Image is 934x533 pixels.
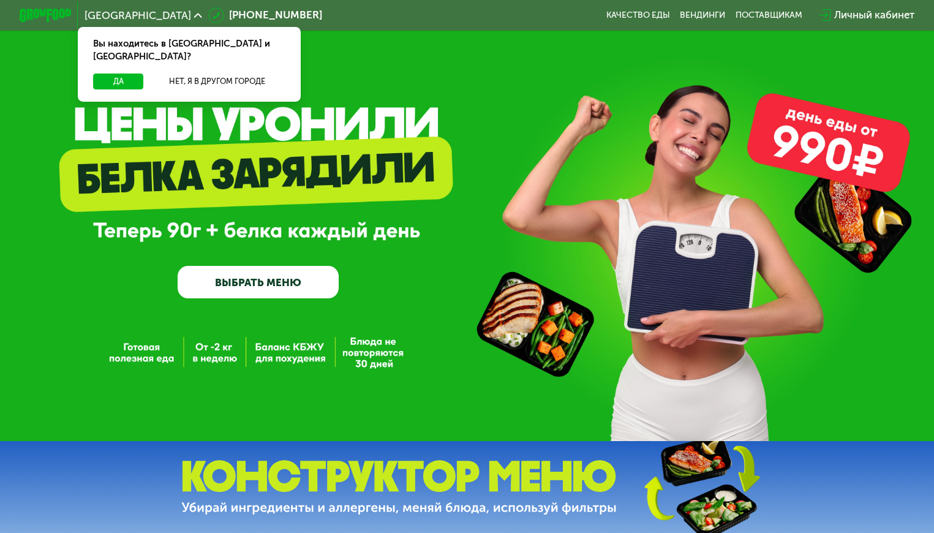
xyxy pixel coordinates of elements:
[680,10,725,21] a: Вендинги
[606,10,670,21] a: Качество еды
[834,7,914,23] div: Личный кабинет
[85,10,191,21] span: [GEOGRAPHIC_DATA]
[208,7,322,23] a: [PHONE_NUMBER]
[178,266,339,298] a: ВЫБРАТЬ МЕНЮ
[78,27,301,74] div: Вы находитесь в [GEOGRAPHIC_DATA] и [GEOGRAPHIC_DATA]?
[93,74,143,89] button: Да
[149,74,285,89] button: Нет, я в другом городе
[736,10,802,21] div: поставщикам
